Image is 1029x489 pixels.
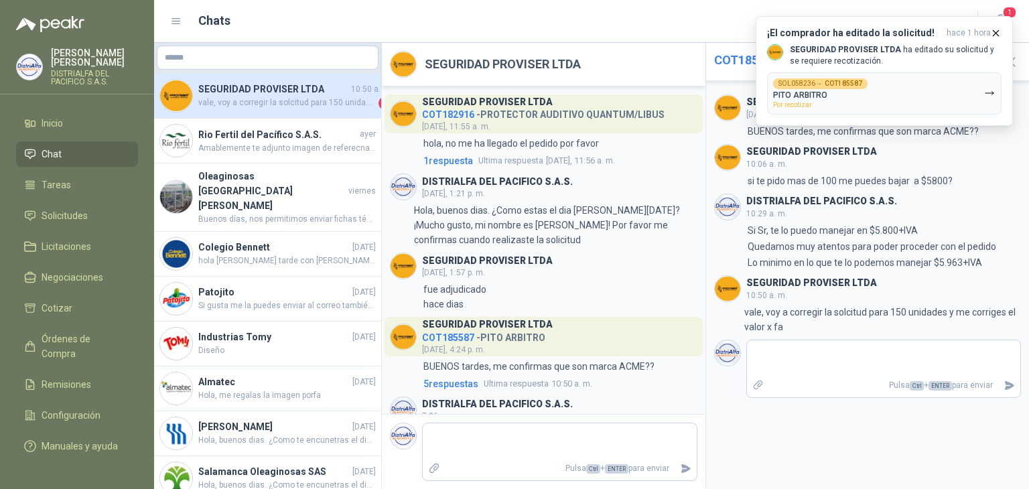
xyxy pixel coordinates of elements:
p: [PERSON_NAME] [PERSON_NAME] [51,48,138,67]
span: COT185587 [714,53,778,67]
span: [DATE], 1:21 p. m. [422,189,485,198]
h2: SEGURIDAD PROVISER LTDA [425,55,581,74]
img: Company Logo [715,340,740,366]
span: Por recotizar [773,101,812,109]
img: Company Logo [715,276,740,301]
h3: SEGURIDAD PROVISER LTDA [422,257,553,265]
b: SEGURIDAD PROVISER LTDA [790,45,901,54]
span: 1 [1002,6,1017,19]
span: Negociaciones [42,270,103,285]
span: [DATE], 4:24 p. m. [746,110,809,119]
h4: Salamanca Oleaginosas SAS [198,464,350,479]
a: Remisiones [16,372,138,397]
img: Company Logo [391,52,416,77]
img: Company Logo [715,145,740,170]
span: [DATE], 1:57 p. m. [422,268,485,277]
span: Ctrl [910,381,924,391]
h1: Chats [198,11,230,30]
img: Company Logo [160,125,192,157]
img: Company Logo [391,253,416,279]
a: Órdenes de Compra [16,326,138,366]
img: Company Logo [160,328,192,360]
a: Company LogoOleaginosas [GEOGRAPHIC_DATA][PERSON_NAME]viernesBuenos días, nos permitimos enviar f... [154,163,381,232]
span: 1 respuesta [423,153,473,168]
a: Company Logo[PERSON_NAME][DATE]Hola, buenos dias. ¿Como te encunetras el dia [PERSON_NAME][DATE]?... [154,411,381,456]
button: Enviar [675,457,697,480]
a: Company LogoSEGURIDAD PROVISER LTDA10:50 a. m.vale, voy a corregir la solcitud para 150 unidades ... [154,74,381,119]
a: Negociaciones [16,265,138,290]
p: BUENOS tardes, me confirmas que son marca ACME?? [748,124,979,139]
span: 5 respuesta s [423,376,478,391]
img: Company Logo [768,45,782,60]
a: Company LogoAlmatec[DATE]Hola, me regalas la imagen porfa [154,366,381,411]
span: 10:50 a. m. [351,83,392,96]
img: Company Logo [160,181,192,213]
h3: SEGURIDAD PROVISER LTDA [422,98,553,106]
p: Pulsa + para enviar [445,457,675,480]
span: Buenos días, nos permitimos enviar fichas técnicas de los elemento cotizados. [198,213,376,226]
p: BUENOS tardes, me confirmas que son marca ACME?? [423,359,655,374]
span: 1 [379,96,392,110]
a: Chat [16,141,138,167]
a: Licitaciones [16,234,138,259]
span: hola [PERSON_NAME] tarde con [PERSON_NAME] [198,255,376,267]
button: ¡El comprador ha editado la solicitud!hace 1 hora Company LogoSEGURIDAD PROVISER LTDA ha editado ... [756,16,1013,126]
h3: DISTRIALFA DEL PACIFICO S.A.S. [422,401,573,408]
h3: DISTRIALFA DEL PACIFICO S.A.S. [746,198,897,205]
span: [DATE] [352,421,376,433]
a: Company LogoIndustrias Tomy[DATE]Diseño [154,322,381,366]
img: Company Logo [160,80,192,112]
span: Solicitudes [42,208,88,223]
h4: - PROTECTOR AUDITIVO QUANTUM/LIBUS [422,106,665,119]
img: Company Logo [391,174,416,200]
h4: Oleaginosas [GEOGRAPHIC_DATA][PERSON_NAME] [198,169,346,213]
a: 1respuestaUltima respuesta[DATE], 11:56 a. m. [421,153,697,168]
span: 10:06 a. m. [746,159,787,169]
h3: SEGURIDAD PROVISER LTDA [746,148,877,155]
span: 7:36 a. m. [422,411,458,421]
h4: Colegio Bennett [198,240,350,255]
button: Enviar [998,374,1020,397]
span: [DATE], 11:56 a. m. [478,154,615,167]
img: Company Logo [391,423,416,449]
span: vale, voy a corregir la solcitud para 150 unidades y me corriges el valor x fa [198,96,376,110]
span: Ultima respuesta [484,377,549,391]
span: Hola, me regalas la imagen porfa [198,389,376,402]
span: Remisiones [42,377,91,392]
span: [DATE] [352,466,376,478]
span: Hola, buenos dias. ¿Como te encunetras el dia [PERSON_NAME][DATE]? Mi nombre es [PERSON_NAME], es... [198,434,376,447]
h3: SEGURIDAD PROVISER LTDA [746,98,877,106]
span: [DATE] [352,376,376,389]
p: Si Sr, te lo puedo manejar en $5.800+IVA [748,223,918,238]
img: Company Logo [391,324,416,350]
a: 5respuestasUltima respuesta10:50 a. m. [421,376,697,391]
a: Company LogoPatojito[DATE]Si gusta me la puedes enviar al correo también o a mi whatsapp [154,277,381,322]
h4: Patojito [198,285,350,299]
button: SOL058236→COT185587PITO ARBITROPor recotizar [767,72,1002,115]
span: Cotizar [42,301,72,316]
p: Hola, buenos dias. ¿Como estas el dia [PERSON_NAME][DATE]? ¡Mucho gusto, mi nombre es [PERSON_NAM... [414,203,697,247]
span: Configuración [42,408,100,423]
button: 1 [989,9,1013,33]
span: Ctrl [586,464,600,474]
span: ENTER [929,381,952,391]
span: [DATE] [352,331,376,344]
img: Company Logo [715,95,740,121]
p: hola, no me ha llegado el pedido por favor [423,136,599,151]
p: Quedamos muy atentos para poder proceder con el pedido [748,239,996,254]
h4: SEGURIDAD PROVISER LTDA [198,82,348,96]
h3: ¡El comprador ha editado la solicitud! [767,27,941,39]
p: DISTRIALFA DEL PACIFICO S.A.S. [51,70,138,86]
h3: DISTRIALFA DEL PACIFICO S.A.S. [422,178,573,186]
p: si te pido mas de 100 me puedes bajar a $5800? [748,173,953,188]
span: Manuales y ayuda [42,439,118,453]
a: Manuales y ayuda [16,433,138,459]
span: [DATE] [352,286,376,299]
img: Company Logo [391,101,416,127]
span: Ultima respuesta [478,154,543,167]
span: Órdenes de Compra [42,332,125,361]
img: Company Logo [391,397,416,423]
a: Cotizar [16,295,138,321]
a: Inicio [16,111,138,136]
img: Company Logo [160,283,192,315]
